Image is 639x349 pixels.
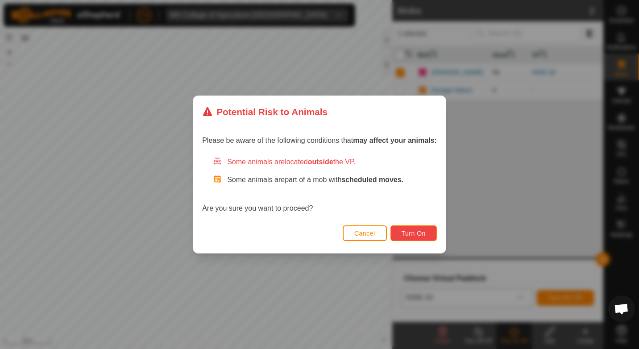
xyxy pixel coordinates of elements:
[343,225,387,241] button: Cancel
[285,158,356,166] span: located the VP.
[202,105,328,119] div: Potential Risk to Animals
[402,230,426,237] span: Turn On
[353,137,437,144] strong: may affect your animals:
[227,174,437,185] p: Some animals are
[213,157,437,167] div: Some animals are
[608,295,635,322] div: Open chat
[341,176,403,183] strong: scheduled moves.
[202,137,437,144] span: Please be aware of the following conditions that
[202,157,437,214] div: Are you sure you want to proceed?
[390,225,437,241] button: Turn On
[354,230,375,237] span: Cancel
[285,176,403,183] span: part of a mob with
[308,158,333,166] strong: outside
